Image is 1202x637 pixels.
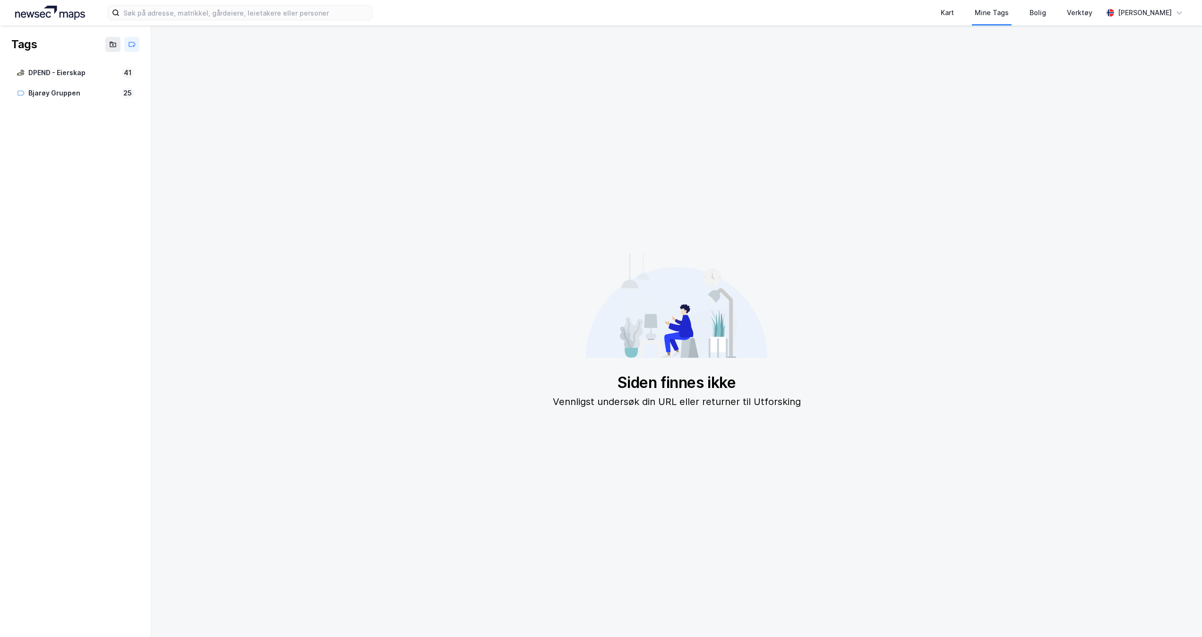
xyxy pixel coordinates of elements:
div: Vennligst undersøk din URL eller returner til Utforsking [553,394,801,409]
div: 41 [122,67,134,78]
input: Søk på adresse, matrikkel, gårdeiere, leietakere eller personer [120,6,372,20]
a: Bjarøy Gruppen25 [11,84,139,103]
div: DPEND - Eierskap [28,67,118,79]
iframe: Chat Widget [1155,592,1202,637]
div: Mine Tags [975,7,1009,18]
div: Verktøy [1067,7,1092,18]
div: Siden finnes ikke [553,373,801,392]
div: Tags [11,37,37,52]
div: Bolig [1030,7,1046,18]
div: 25 [121,87,134,99]
div: Kontrollprogram for chat [1155,592,1202,637]
div: Bjarøy Gruppen [28,87,118,99]
div: Kart [941,7,954,18]
div: [PERSON_NAME] [1118,7,1172,18]
img: logo.a4113a55bc3d86da70a041830d287a7e.svg [15,6,85,20]
a: DPEND - Eierskap41 [11,63,139,83]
